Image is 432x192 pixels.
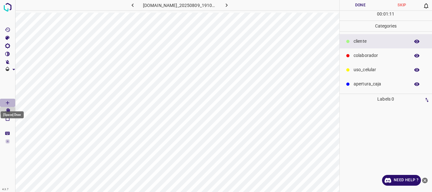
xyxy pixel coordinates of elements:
div: [Space] Draw [1,111,24,118]
p: 11 [389,11,394,17]
img: logo [2,2,13,13]
button: close-help [421,175,429,186]
p: 01 [383,11,388,17]
a: Need Help ? [382,175,421,186]
h6: [DOMAIN_NAME]_20250809_191041_000001560.jpg [143,2,217,10]
div: : : [377,11,394,21]
p: uso_celular [354,66,407,73]
p: Labels 0 [342,94,430,104]
p: ​​cliente [354,38,407,45]
div: 4.3.7 [1,187,10,192]
p: apertura_caja [354,81,407,87]
p: colaborador [354,52,407,59]
p: 00 [377,11,382,17]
